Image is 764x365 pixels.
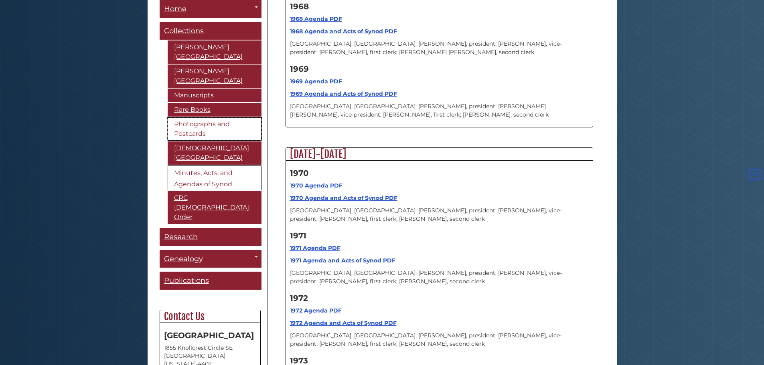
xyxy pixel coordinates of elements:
span: Publications [164,276,209,285]
a: 1972 Agenda and Acts of Synod PDF [290,319,397,327]
span: Research [164,232,198,241]
h2: Contact Us [160,310,260,323]
a: [DEMOGRAPHIC_DATA][GEOGRAPHIC_DATA] [168,141,261,165]
a: CRC [DEMOGRAPHIC_DATA] Order [168,191,261,224]
a: Publications [160,272,261,290]
p: [GEOGRAPHIC_DATA], [GEOGRAPHIC_DATA]: [PERSON_NAME], president; [PERSON_NAME], vice-president; [P... [290,40,589,56]
p: [GEOGRAPHIC_DATA], [GEOGRAPHIC_DATA]: [PERSON_NAME], president; [PERSON_NAME], vice-president; [P... [290,269,589,286]
a: Rare Books [168,103,261,117]
strong: [GEOGRAPHIC_DATA] [164,331,254,340]
a: Research [160,228,261,246]
a: 1969 Agenda and Acts of Synod PDF [290,90,397,97]
p: [GEOGRAPHIC_DATA], [GEOGRAPHIC_DATA]: [PERSON_NAME], president; [PERSON_NAME], vice-president; [P... [290,331,589,348]
a: Minutes, Acts, and Agendas of Synod [168,165,261,190]
span: Collections [164,26,204,35]
a: [PERSON_NAME][GEOGRAPHIC_DATA] [168,40,261,64]
strong: 1969 [290,64,309,74]
a: Genealogy [160,250,261,268]
h2: [DATE]-[DATE] [286,148,593,161]
a: 1970 Agenda and Acts of Synod PDF [290,194,397,202]
a: [PERSON_NAME][GEOGRAPHIC_DATA] [168,65,261,88]
a: Back to Top [747,171,762,178]
strong: 1970 [290,168,309,178]
p: [GEOGRAPHIC_DATA], [GEOGRAPHIC_DATA]: [PERSON_NAME], president; [PERSON_NAME], vice-president; [P... [290,206,589,223]
a: Collections [160,22,261,40]
a: 1971 Agenda PDF [290,244,340,252]
span: Home [164,4,186,13]
strong: 1968 [290,2,309,11]
a: 1970 Agenda PDF [290,182,342,189]
a: Photographs and Postcards [168,117,261,141]
p: [GEOGRAPHIC_DATA], [GEOGRAPHIC_DATA]: [PERSON_NAME], president; [PERSON_NAME] [PERSON_NAME], vice... [290,102,589,119]
strong: 1971 [290,231,306,240]
a: 1969 Agenda PDF [290,78,342,85]
span: Genealogy [164,254,203,263]
a: 1972 Agenda PDF [290,307,342,314]
a: 1968 Agenda PDF [290,15,342,22]
a: Manuscripts [168,89,261,102]
a: 1968 Agenda and Acts of Synod PDF [290,28,397,35]
a: 1971 Agenda and Acts of Synod PDF [290,257,395,264]
strong: 1972 [290,293,308,303]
